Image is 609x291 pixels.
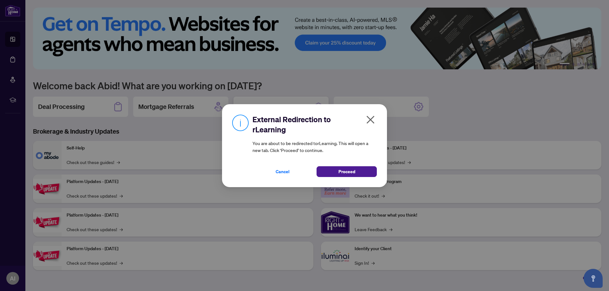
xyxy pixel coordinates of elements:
button: Proceed [317,166,377,177]
button: Open asap [584,269,603,288]
div: You are about to be redirected to rLearning . This will open a new tab. Click ‘Proceed’ to continue. [252,114,377,177]
span: Proceed [338,167,355,177]
img: Info Icon [232,114,249,131]
h2: External Redirection to rLearning [252,114,377,135]
span: close [365,115,376,125]
span: Cancel [276,167,290,177]
button: Cancel [252,166,313,177]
